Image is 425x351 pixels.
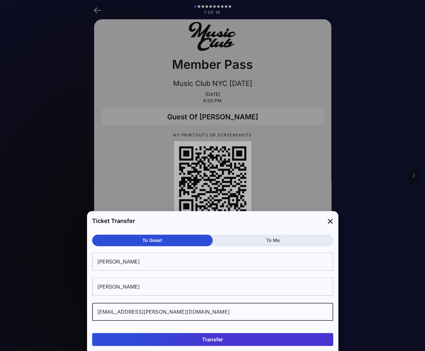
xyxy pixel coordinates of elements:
[92,278,333,296] input: Last Name*
[92,235,213,246] button: To Guest
[92,303,333,321] input: Email Address*
[92,333,333,346] button: Transfer
[213,235,333,246] button: To Me
[92,253,333,271] input: First Name*
[92,217,135,225] span: Ticket Transfer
